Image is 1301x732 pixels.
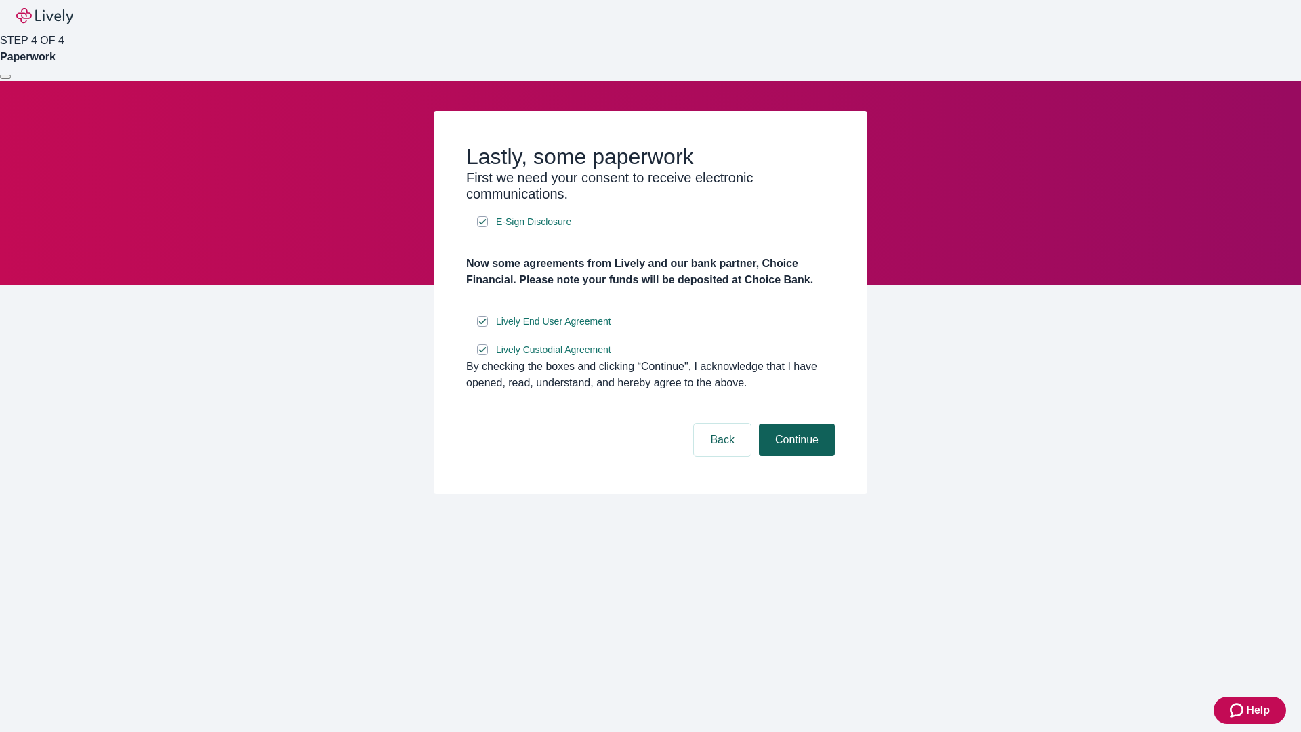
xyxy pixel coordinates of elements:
a: e-sign disclosure document [493,213,574,230]
h4: Now some agreements from Lively and our bank partner, Choice Financial. Please note your funds wi... [466,256,835,288]
span: Lively End User Agreement [496,314,611,329]
button: Zendesk support iconHelp [1214,697,1286,724]
h2: Lastly, some paperwork [466,144,835,169]
svg: Zendesk support icon [1230,702,1246,718]
a: e-sign disclosure document [493,342,614,359]
button: Continue [759,424,835,456]
img: Lively [16,8,73,24]
span: Lively Custodial Agreement [496,343,611,357]
a: e-sign disclosure document [493,313,614,330]
button: Back [694,424,751,456]
h3: First we need your consent to receive electronic communications. [466,169,835,202]
span: Help [1246,702,1270,718]
span: E-Sign Disclosure [496,215,571,229]
div: By checking the boxes and clicking “Continue", I acknowledge that I have opened, read, understand... [466,359,835,391]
